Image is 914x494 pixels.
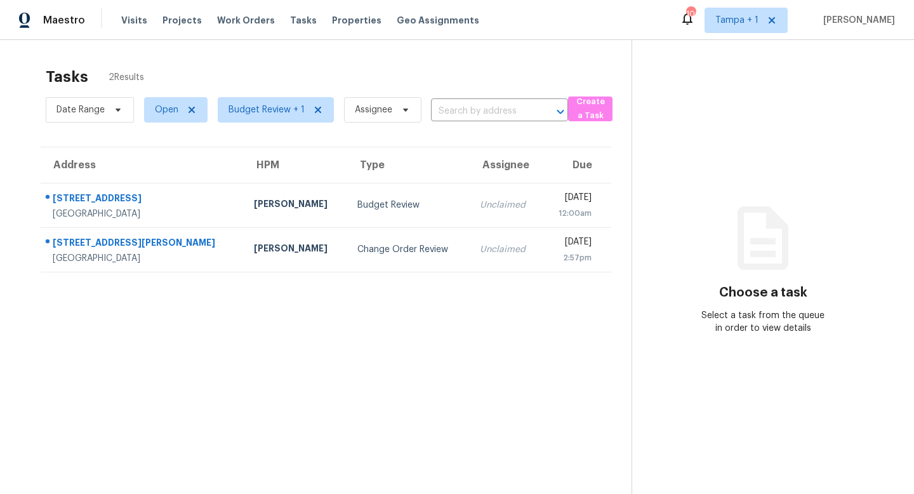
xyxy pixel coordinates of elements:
div: [DATE] [552,191,592,207]
div: Change Order Review [357,243,460,256]
span: Properties [332,14,381,27]
span: Open [155,103,178,116]
span: Projects [162,14,202,27]
span: [PERSON_NAME] [818,14,895,27]
div: Unclaimed [480,199,532,211]
div: 12:00am [552,207,592,220]
span: Assignee [355,103,392,116]
div: [PERSON_NAME] [254,242,337,258]
th: HPM [244,147,347,183]
span: Maestro [43,14,85,27]
h3: Choose a task [719,286,807,299]
button: Create a Task [568,97,613,121]
div: Select a task from the queue in order to view details [698,309,828,335]
button: Open [552,103,569,121]
span: 2 Results [109,71,144,84]
div: [STREET_ADDRESS][PERSON_NAME] [53,236,234,252]
div: 2:57pm [552,251,592,264]
span: Geo Assignments [397,14,479,27]
span: Budget Review + 1 [228,103,305,116]
th: Address [41,147,244,183]
span: Tampa + 1 [715,14,758,27]
th: Assignee [470,147,542,183]
span: Work Orders [217,14,275,27]
span: Date Range [56,103,105,116]
div: [DATE] [552,236,592,251]
div: Budget Review [357,199,460,211]
div: [PERSON_NAME] [254,197,337,213]
h2: Tasks [46,70,88,83]
div: 100 [686,8,695,20]
th: Type [347,147,470,183]
div: [STREET_ADDRESS] [53,192,234,208]
div: [GEOGRAPHIC_DATA] [53,208,234,220]
span: Create a Task [574,95,606,124]
th: Due [542,147,611,183]
input: Search by address [431,102,533,121]
div: Unclaimed [480,243,532,256]
span: Tasks [290,16,317,25]
span: Visits [121,14,147,27]
div: [GEOGRAPHIC_DATA] [53,252,234,265]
